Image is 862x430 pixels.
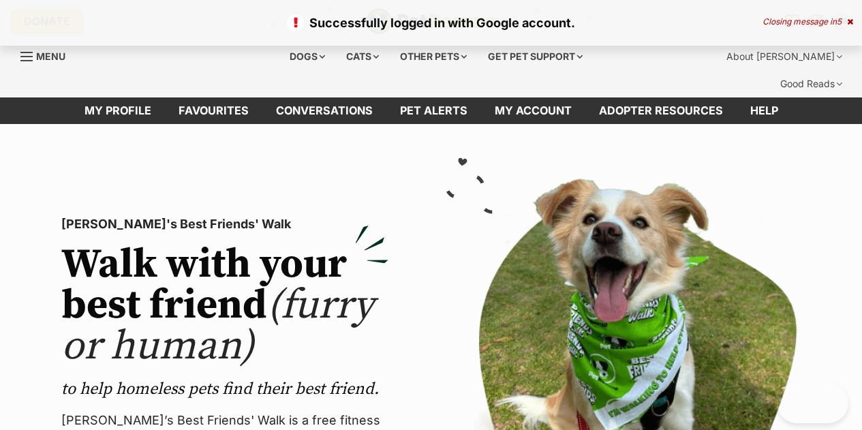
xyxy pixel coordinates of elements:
[165,97,262,124] a: Favourites
[478,43,592,70] div: Get pet support
[717,43,852,70] div: About [PERSON_NAME]
[386,97,481,124] a: Pet alerts
[61,215,388,234] p: [PERSON_NAME]'s Best Friends' Walk
[737,97,792,124] a: Help
[262,97,386,124] a: conversations
[771,70,852,97] div: Good Reads
[777,382,848,423] iframe: Help Scout Beacon - Open
[61,378,388,400] p: to help homeless pets find their best friend.
[337,43,388,70] div: Cats
[390,43,476,70] div: Other pets
[61,245,388,367] h2: Walk with your best friend
[280,43,335,70] div: Dogs
[61,280,374,372] span: (furry or human)
[481,97,585,124] a: My account
[20,43,75,67] a: Menu
[585,97,737,124] a: Adopter resources
[71,97,165,124] a: My profile
[36,50,65,62] span: Menu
